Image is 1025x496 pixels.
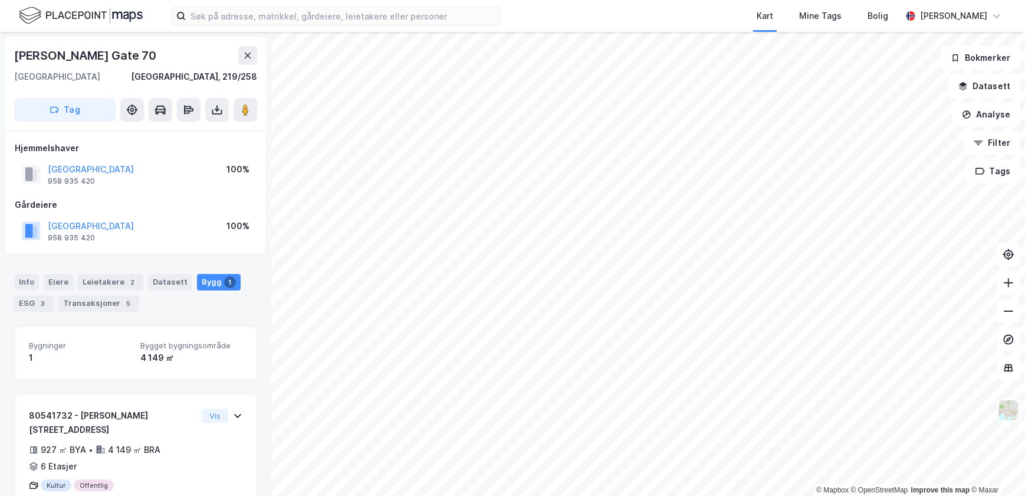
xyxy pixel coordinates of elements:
[997,399,1020,422] img: Z
[816,486,849,494] a: Mapbox
[37,298,49,309] div: 3
[123,298,134,309] div: 5
[41,459,77,474] div: 6 Etasjer
[197,274,241,291] div: Bygg
[941,46,1020,70] button: Bokmerker
[140,341,242,351] span: Bygget bygningsområde
[14,70,100,84] div: [GEOGRAPHIC_DATA]
[108,443,160,457] div: 4 149 ㎡ BRA
[965,159,1020,183] button: Tags
[148,274,192,291] div: Datasett
[14,46,159,65] div: [PERSON_NAME] Gate 70
[952,103,1020,126] button: Analyse
[14,274,39,291] div: Info
[868,9,888,23] div: Bolig
[88,445,93,455] div: •
[78,274,143,291] div: Leietakere
[14,98,116,122] button: Tag
[58,295,139,312] div: Transaksjoner
[226,162,249,177] div: 100%
[41,443,86,457] div: 927 ㎡ BYA
[44,274,73,291] div: Eiere
[19,5,143,26] img: logo.f888ab2527a4732fd821a326f86c7f29.svg
[15,141,257,155] div: Hjemmelshaver
[911,486,970,494] a: Improve this map
[48,233,95,243] div: 958 935 420
[948,74,1020,98] button: Datasett
[202,409,228,423] button: Vis
[140,351,242,365] div: 4 149 ㎡
[29,409,197,437] div: 80541732 - [PERSON_NAME][STREET_ADDRESS]
[966,439,1025,496] iframe: Chat Widget
[15,198,257,212] div: Gårdeiere
[29,341,131,351] span: Bygninger
[799,9,842,23] div: Mine Tags
[186,7,501,25] input: Søk på adresse, matrikkel, gårdeiere, leietakere eller personer
[964,131,1020,155] button: Filter
[851,486,908,494] a: OpenStreetMap
[966,439,1025,496] div: Kontrollprogram for chat
[226,219,249,233] div: 100%
[224,276,236,288] div: 1
[127,276,139,288] div: 2
[920,9,987,23] div: [PERSON_NAME]
[14,295,54,312] div: ESG
[131,70,257,84] div: [GEOGRAPHIC_DATA], 219/258
[29,351,131,365] div: 1
[757,9,773,23] div: Kart
[48,177,95,186] div: 958 935 420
